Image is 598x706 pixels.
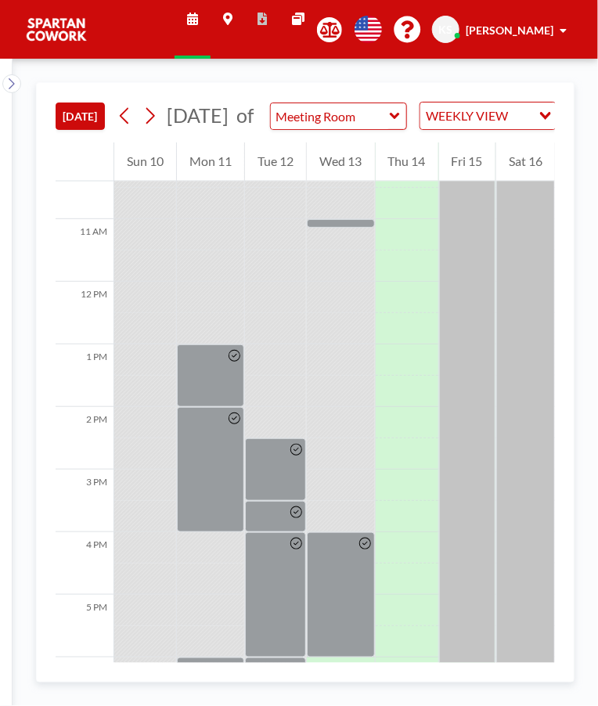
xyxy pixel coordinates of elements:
div: Wed 13 [307,142,374,182]
input: Meeting Room [271,103,391,129]
div: 2 PM [56,407,113,470]
span: of [236,103,254,128]
div: Tue 12 [245,142,306,182]
span: KS [439,23,453,37]
div: 4 PM [56,532,113,595]
div: 12 PM [56,282,113,344]
span: [DATE] [167,103,229,127]
div: 1 PM [56,344,113,407]
div: 11 AM [56,219,113,282]
div: 3 PM [56,470,113,532]
span: [PERSON_NAME] [466,23,553,37]
div: Mon 11 [177,142,244,182]
div: Fri 15 [439,142,495,182]
img: organization-logo [25,14,88,45]
span: WEEKLY VIEW [423,106,512,126]
div: 10 AM [56,157,113,219]
div: Thu 14 [376,142,438,182]
div: 5 PM [56,595,113,657]
div: Search for option [420,103,556,129]
button: [DATE] [56,103,105,130]
input: Search for option [513,106,530,126]
div: Sat 16 [496,142,555,182]
div: Sun 10 [114,142,176,182]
